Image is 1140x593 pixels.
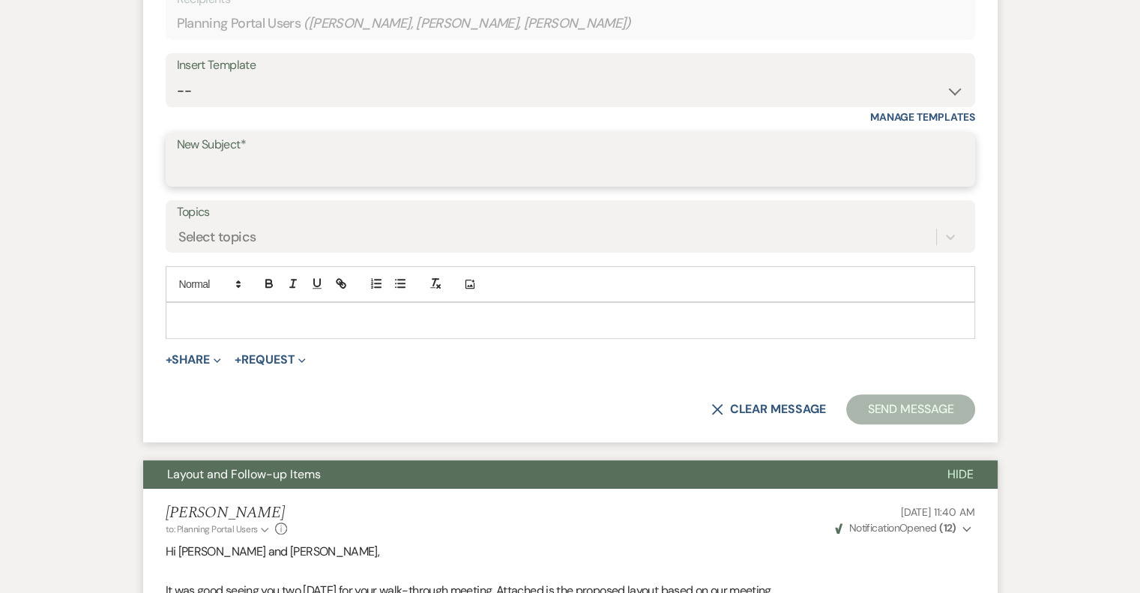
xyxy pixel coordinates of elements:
[923,460,998,489] button: Hide
[304,13,631,34] span: ( [PERSON_NAME], [PERSON_NAME], [PERSON_NAME] )
[178,227,256,247] div: Select topics
[711,403,825,415] button: Clear message
[166,354,172,366] span: +
[849,521,899,535] span: Notification
[177,134,964,156] label: New Subject*
[939,521,956,535] strong: ( 12 )
[166,542,975,562] p: Hi [PERSON_NAME] and [PERSON_NAME],
[177,9,964,38] div: Planning Portal Users
[177,202,964,223] label: Topics
[166,523,272,536] button: to: Planning Portal Users
[166,504,288,523] h5: [PERSON_NAME]
[870,110,975,124] a: Manage Templates
[177,55,964,76] div: Insert Template
[835,521,956,535] span: Opened
[166,523,258,535] span: to: Planning Portal Users
[235,354,241,366] span: +
[901,505,975,519] span: [DATE] 11:40 AM
[167,466,321,482] span: Layout and Follow-up Items
[143,460,923,489] button: Layout and Follow-up Items
[846,394,974,424] button: Send Message
[235,354,306,366] button: Request
[947,466,974,482] span: Hide
[166,354,222,366] button: Share
[833,520,974,536] button: NotificationOpened (12)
